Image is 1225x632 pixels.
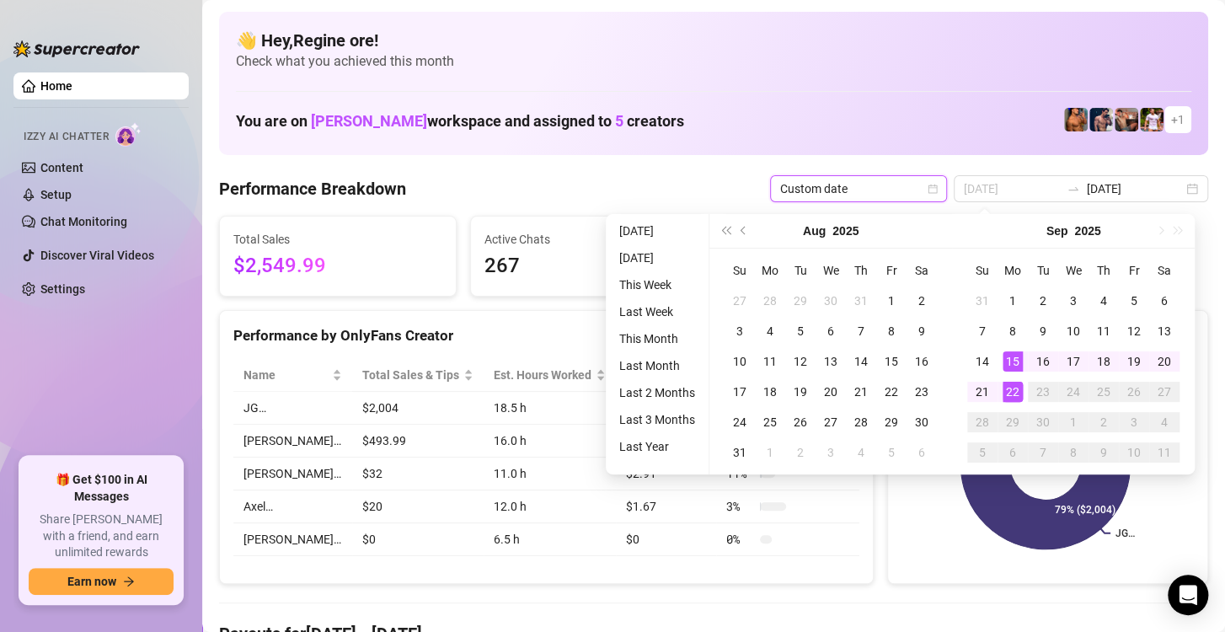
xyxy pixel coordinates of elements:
div: 16 [912,351,932,372]
div: Performance by OnlyFans Creator [233,324,859,347]
td: 2025-09-18 [1089,346,1119,377]
td: 2025-09-22 [998,377,1028,407]
span: Izzy AI Chatter [24,129,109,145]
button: Choose a month [803,214,826,248]
div: 28 [972,412,992,432]
th: Tu [1028,255,1058,286]
div: 6 [821,321,841,341]
div: 19 [1124,351,1144,372]
div: 14 [851,351,871,372]
td: 2025-09-25 [1089,377,1119,407]
a: Setup [40,188,72,201]
td: 2025-09-28 [967,407,998,437]
td: 2025-09-01 [755,437,785,468]
td: 2025-09-05 [876,437,907,468]
div: 16 [1033,351,1053,372]
td: 2025-09-24 [1058,377,1089,407]
td: 2025-10-04 [1149,407,1180,437]
div: 31 [851,291,871,311]
li: Last Month [612,356,702,376]
span: $2,549.99 [233,250,442,282]
td: 2025-09-02 [785,437,816,468]
td: 2025-09-05 [1119,286,1149,316]
div: 1 [881,291,901,311]
div: 18 [1094,351,1114,372]
div: 29 [1003,412,1023,432]
td: 11.0 h [484,458,616,490]
span: Active Chats [484,230,693,249]
div: 2 [912,291,932,311]
span: 267 [484,250,693,282]
td: 2025-09-20 [1149,346,1180,377]
div: 25 [1094,382,1114,402]
button: Earn nowarrow-right [29,568,174,595]
span: [PERSON_NAME] [311,112,427,130]
td: 2025-08-14 [846,346,876,377]
div: 20 [1154,351,1174,372]
div: 2 [1033,291,1053,311]
div: 10 [1124,442,1144,463]
div: 28 [760,291,780,311]
button: Previous month (PageUp) [735,214,753,248]
td: $493.99 [352,425,484,458]
li: Last Week [612,302,702,322]
div: 11 [1154,442,1174,463]
td: 2025-10-03 [1119,407,1149,437]
span: + 1 [1171,110,1185,129]
td: 2025-08-15 [876,346,907,377]
td: 2025-09-06 [907,437,937,468]
td: 2025-09-10 [1058,316,1089,346]
th: Tu [785,255,816,286]
div: 24 [1063,382,1083,402]
img: logo-BBDzfeDw.svg [13,40,140,57]
td: 2025-09-01 [998,286,1028,316]
td: 2025-09-07 [967,316,998,346]
td: 2025-09-02 [1028,286,1058,316]
td: [PERSON_NAME]… [233,523,352,556]
span: to [1067,182,1080,195]
div: Est. Hours Worked [494,366,592,384]
td: 2025-07-27 [725,286,755,316]
td: 2025-08-23 [907,377,937,407]
div: 6 [1154,291,1174,311]
span: arrow-right [123,576,135,587]
td: 2025-08-30 [907,407,937,437]
td: 2025-09-23 [1028,377,1058,407]
div: 27 [821,412,841,432]
div: 1 [1003,291,1023,311]
div: 17 [1063,351,1083,372]
span: Total Sales & Tips [362,366,460,384]
button: Choose a month [1046,214,1068,248]
div: 30 [821,291,841,311]
td: 2025-09-27 [1149,377,1180,407]
td: 2025-09-04 [1089,286,1119,316]
td: 2025-10-02 [1089,407,1119,437]
div: 20 [821,382,841,402]
div: 22 [1003,382,1023,402]
div: 13 [821,351,841,372]
div: 31 [972,291,992,311]
td: 16.0 h [484,425,616,458]
li: [DATE] [612,221,702,241]
div: 1 [1063,412,1083,432]
div: 11 [1094,321,1114,341]
h4: 👋 Hey, Regine ore ! [236,29,1191,52]
div: 6 [912,442,932,463]
div: 5 [972,442,992,463]
td: 2025-08-19 [785,377,816,407]
td: 2025-08-12 [785,346,816,377]
a: Content [40,161,83,174]
li: This Week [612,275,702,295]
td: 2025-09-17 [1058,346,1089,377]
td: Axel… [233,490,352,523]
input: End date [1087,179,1183,198]
div: 1 [760,442,780,463]
button: Choose a year [832,214,859,248]
div: 23 [912,382,932,402]
div: 18 [760,382,780,402]
img: Osvaldo [1115,108,1138,131]
button: Last year (Control + left) [716,214,735,248]
td: 2025-08-09 [907,316,937,346]
div: 14 [972,351,992,372]
span: 0 % [726,530,753,549]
